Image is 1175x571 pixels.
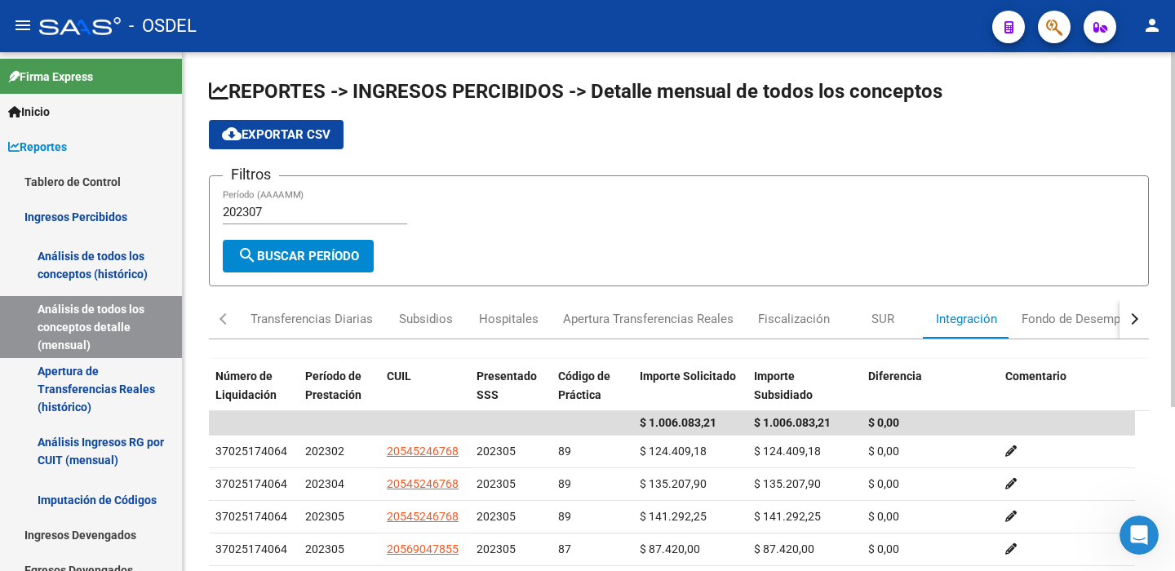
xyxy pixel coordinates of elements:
span: Reportes [8,138,67,156]
div: Integración [936,310,997,328]
span: Exportar CSV [222,127,330,142]
span: $ 141.292,25 [754,510,821,523]
iframe: Intercom live chat [1120,516,1159,555]
span: 202305 [477,445,516,458]
mat-icon: search [237,246,257,265]
span: 202305 [305,542,344,556]
span: $ 141.292,25 [640,510,707,523]
div: Hospitales [479,310,539,328]
span: Código de Práctica [558,370,610,401]
div: Apertura Transferencias Reales [563,310,734,328]
span: $ 0,00 [868,416,899,429]
mat-icon: cloud_download [222,124,242,144]
span: 87 [558,542,571,556]
span: 202305 [477,477,516,490]
span: $ 135.207,90 [640,477,707,490]
span: $ 1.006.083,21 [640,416,716,429]
span: 37025174064 [215,510,287,523]
datatable-header-cell: CUIL [380,359,470,413]
span: $ 0,00 [868,445,899,458]
span: $ 124.409,18 [754,445,821,458]
span: $ 87.420,00 [754,542,814,556]
div: Fondo de Desempleo [1022,310,1137,328]
span: 89 [558,477,571,490]
span: 37025174064 [215,542,287,556]
span: 202305 [477,510,516,523]
span: $ 1.006.083,21 [754,416,831,429]
mat-icon: person [1142,15,1162,35]
div: Subsidios [399,310,453,328]
span: Número de Liquidación [215,370,277,401]
span: 37025174064 [215,445,287,458]
span: 89 [558,445,571,458]
span: $ 0,00 [868,542,899,556]
button: Buscar Período [223,240,374,272]
div: SUR [871,310,894,328]
datatable-header-cell: Período de Prestación [299,359,380,413]
span: Comentario [1005,370,1066,383]
span: 20545246768 [387,477,459,490]
span: Período de Prestación [305,370,361,401]
button: Exportar CSV [209,120,344,149]
span: Importe Subsidiado [754,370,813,401]
span: 20545246768 [387,510,459,523]
span: 20545246768 [387,445,459,458]
span: Buscar Período [237,249,359,263]
mat-icon: menu [13,15,33,35]
span: Inicio [8,103,50,121]
span: 202302 [305,445,344,458]
datatable-header-cell: Importe Solicitado [633,359,747,413]
span: Importe Solicitado [640,370,736,383]
span: $ 0,00 [868,510,899,523]
span: 20569047855 [387,542,459,556]
span: $ 87.420,00 [640,542,700,556]
span: REPORTES -> INGRESOS PERCIBIDOS -> Detalle mensual de todos los conceptos [209,80,942,103]
h3: Filtros [223,163,279,186]
div: Fiscalización [758,310,830,328]
span: $ 0,00 [868,477,899,490]
span: - OSDEL [129,8,197,44]
datatable-header-cell: Comentario [999,359,1136,413]
span: Firma Express [8,68,93,86]
span: CUIL [387,370,411,383]
datatable-header-cell: Importe Subsidiado [747,359,862,413]
span: Presentado SSS [477,370,537,401]
datatable-header-cell: Código de Práctica [552,359,633,413]
span: 202304 [305,477,344,490]
span: 89 [558,510,571,523]
datatable-header-cell: Presentado SSS [470,359,552,413]
datatable-header-cell: Diferencia [862,359,999,413]
span: 37025174064 [215,477,287,490]
span: 202305 [305,510,344,523]
datatable-header-cell: Número de Liquidación [209,359,299,413]
div: Transferencias Diarias [251,310,373,328]
span: Diferencia [868,370,922,383]
span: 202305 [477,542,516,556]
span: $ 135.207,90 [754,477,821,490]
span: $ 124.409,18 [640,445,707,458]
